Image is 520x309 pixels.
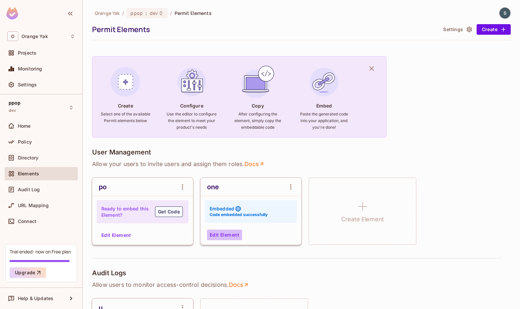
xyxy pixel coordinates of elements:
[10,248,71,255] div: Trial ended- now on Free plan
[240,64,276,100] img: Copy Element
[9,108,16,113] span: dev
[174,64,210,100] img: Configure Element
[108,64,143,100] img: Create Element
[118,103,133,109] h4: Create
[175,10,212,16] span: Permit Elements
[130,10,143,16] span: ppop
[477,24,511,35] button: Create
[299,111,349,131] h6: Paste the generated code into your application, and you're done!
[22,34,48,39] span: Workspace: Orange Yak
[18,203,49,208] span: URL Mapping
[244,160,265,168] a: Docs
[18,187,40,192] span: Audit Log
[441,24,474,35] button: Settings
[499,8,510,19] img: shuvyankor@gmail.com
[18,155,38,160] span: Directory
[92,269,127,277] h4: Audit Logs
[10,267,46,278] button: Upgrade
[180,103,203,109] h4: Configure
[207,183,219,191] div: one
[18,66,42,71] span: Monitoring
[101,205,149,218] h4: Ready to embed this Element?
[170,10,172,16] li: /
[122,10,124,16] li: /
[18,139,32,145] span: Policy
[95,10,120,16] span: the active workspace
[6,7,18,20] img: SReyMgAAAABJRU5ErkJggg==
[150,10,158,16] span: dev
[252,103,264,109] h4: Copy
[306,64,342,100] img: Embed Element
[145,11,147,16] span: :
[100,111,151,124] h6: Select one of the available Permit elements below
[316,103,332,109] h4: Embed
[7,31,18,41] span: O
[99,230,134,241] button: Edit Element
[207,230,242,240] button: Edit Element
[341,214,384,224] h1: Create Element
[92,148,151,156] h4: User Management
[155,206,183,217] button: Get Code
[284,180,297,194] button: open Menu
[18,50,36,56] span: Projects
[229,281,249,289] a: Docs
[18,296,53,301] span: Help & Updates
[18,219,36,224] span: Connect
[210,212,268,218] h6: Code embedded successfully
[92,24,437,34] div: Permit Elements
[99,183,107,191] div: po
[210,205,234,212] h4: Embedded
[176,180,189,194] button: open Menu
[18,123,31,129] span: Home
[167,111,217,131] h6: Use the editor to configure the element to meet your product's needs
[92,281,511,289] p: Allow users to monitor access-control decisions .
[18,171,39,176] span: Elements
[18,82,37,87] span: Settings
[92,160,511,168] p: Allow your users to invite users and assign them roles .
[9,100,21,106] span: ppop
[233,111,283,131] h6: After configuring the element, simply copy the embeddable code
